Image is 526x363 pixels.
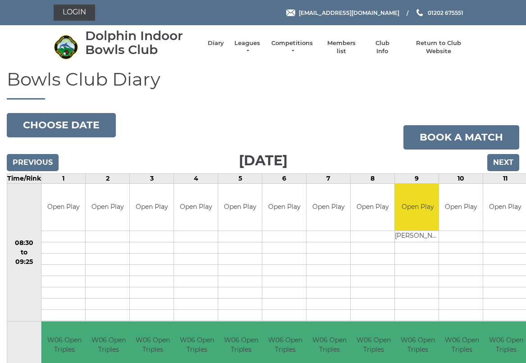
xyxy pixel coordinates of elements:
td: Open Play [262,184,306,231]
td: 9 [395,173,439,183]
a: Members list [323,39,360,55]
img: Email [286,9,295,16]
img: Phone us [416,9,423,16]
td: 3 [130,173,174,183]
td: 5 [218,173,262,183]
td: Time/Rink [7,173,41,183]
a: Club Info [369,39,395,55]
input: Previous [7,154,59,171]
a: Return to Club Website [404,39,472,55]
a: Phone us 01202 675551 [415,9,463,17]
img: Dolphin Indoor Bowls Club [54,35,78,59]
span: 01202 675551 [428,9,463,16]
td: Open Play [395,184,440,231]
td: Open Play [41,184,85,231]
a: Book a match [403,125,519,150]
div: Dolphin Indoor Bowls Club [85,29,199,57]
td: 4 [174,173,218,183]
td: Open Play [306,184,350,231]
a: Diary [208,39,224,47]
td: Open Play [351,184,394,231]
td: 2 [86,173,130,183]
td: Open Play [439,184,483,231]
td: [PERSON_NAME] [395,231,440,242]
td: 6 [262,173,306,183]
input: Next [487,154,519,171]
a: Login [54,5,95,21]
a: Leagues [233,39,261,55]
h1: Bowls Club Diary [7,69,519,100]
td: 7 [306,173,351,183]
td: Open Play [218,184,262,231]
a: Competitions [270,39,314,55]
td: 8 [351,173,395,183]
td: Open Play [86,184,129,231]
td: 10 [439,173,483,183]
td: 1 [41,173,86,183]
a: Email [EMAIL_ADDRESS][DOMAIN_NAME] [286,9,399,17]
td: Open Play [174,184,218,231]
span: [EMAIL_ADDRESS][DOMAIN_NAME] [299,9,399,16]
button: Choose date [7,113,116,137]
td: 08:30 to 09:25 [7,183,41,322]
td: Open Play [130,184,174,231]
